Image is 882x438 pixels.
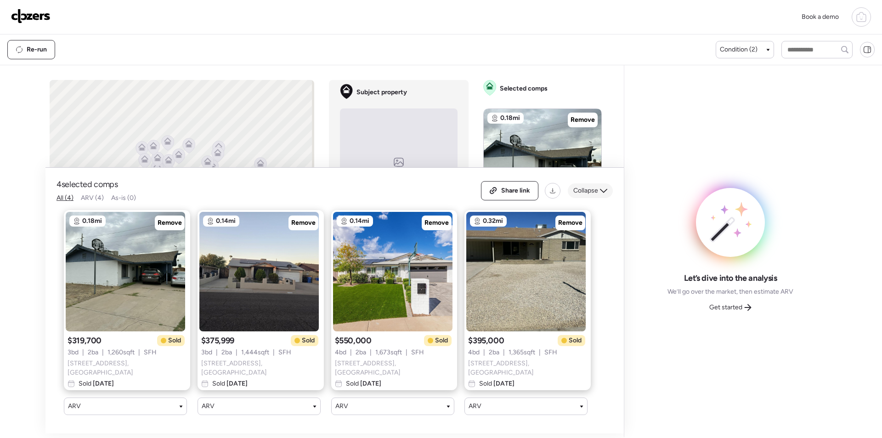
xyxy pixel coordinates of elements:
[138,348,140,357] span: |
[241,348,269,357] span: 1,444 sqft
[201,359,320,377] span: [STREET_ADDRESS] , [GEOGRAPHIC_DATA]
[539,348,541,357] span: |
[82,348,84,357] span: |
[544,348,557,357] span: SFH
[479,379,514,388] span: Sold
[350,348,352,357] span: |
[356,348,366,357] span: 2 ba
[68,348,79,357] span: 3 bd
[91,380,114,387] span: [DATE]
[501,186,530,195] span: Share link
[335,359,454,377] span: [STREET_ADDRESS] , [GEOGRAPHIC_DATA]
[57,179,118,190] span: 4 selected comps
[483,348,485,357] span: |
[500,84,548,93] span: Selected comps
[468,335,504,346] span: $395,000
[273,348,275,357] span: |
[144,348,157,357] span: SFH
[68,335,102,346] span: $319,700
[406,348,407,357] span: |
[573,186,598,195] span: Collapse
[212,379,248,388] span: Sold
[435,336,448,345] span: Sold
[424,218,449,228] span: Remove
[503,348,505,357] span: |
[111,194,136,202] span: As-is (0)
[667,287,793,296] span: We’ll go over the market, then estimate ARV
[684,273,777,284] span: Let’s dive into the analysis
[82,216,102,226] span: 0.18mi
[57,194,73,202] span: All (4)
[216,348,218,357] span: |
[221,348,232,357] span: 2 ba
[201,348,212,357] span: 3 bd
[720,45,758,54] span: Condition (2)
[216,216,236,226] span: 0.14mi
[558,218,582,228] span: Remove
[468,359,587,377] span: [STREET_ADDRESS] , [GEOGRAPHIC_DATA]
[68,402,81,411] span: ARV
[202,402,215,411] span: ARV
[509,348,535,357] span: 1,365 sqft
[350,216,369,226] span: 0.14mi
[168,336,181,345] span: Sold
[483,216,503,226] span: 0.32mi
[569,336,582,345] span: Sold
[11,9,51,23] img: Logo
[346,379,381,388] span: Sold
[500,114,520,123] span: 0.18mi
[335,402,348,411] span: ARV
[469,402,481,411] span: ARV
[709,303,742,312] span: Get started
[335,335,372,346] span: $550,000
[81,194,104,202] span: ARV (4)
[225,380,248,387] span: [DATE]
[236,348,237,357] span: |
[492,380,514,387] span: [DATE]
[489,348,499,357] span: 2 ba
[27,45,47,54] span: Re-run
[359,380,381,387] span: [DATE]
[571,115,595,125] span: Remove
[389,167,409,174] span: No image
[107,348,135,357] span: 1,260 sqft
[302,336,315,345] span: Sold
[79,379,114,388] span: Sold
[468,348,480,357] span: 4 bd
[370,348,372,357] span: |
[411,348,424,357] span: SFH
[68,359,187,377] span: [STREET_ADDRESS] , [GEOGRAPHIC_DATA]
[356,88,407,97] span: Subject property
[802,13,839,21] span: Book a demo
[375,348,402,357] span: 1,673 sqft
[102,348,104,357] span: |
[201,335,234,346] span: $375,999
[278,348,291,357] span: SFH
[335,348,346,357] span: 4 bd
[158,218,182,228] span: Remove
[291,218,316,228] span: Remove
[88,348,98,357] span: 2 ba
